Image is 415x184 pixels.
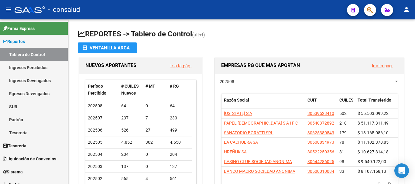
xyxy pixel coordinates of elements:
[170,175,189,182] div: 561
[372,63,393,69] a: Ir a la pág.
[167,80,192,100] datatable-header-cell: # RG
[224,111,252,116] span: [US_STATE] S A
[146,151,165,158] div: 0
[221,62,300,68] span: EMPRESAS RG QUE MAS APORTAN
[224,159,292,164] span: CASINO CLUB SOCIEDAD ANONIMA
[224,140,258,145] span: LA CACHUERA SA
[307,140,334,145] span: 30508834973
[85,80,119,100] datatable-header-cell: Período Percibido
[339,140,344,145] span: 78
[339,169,344,174] span: 33
[88,152,102,157] span: 202504
[170,102,189,109] div: 64
[3,156,56,162] span: Liquidación de Convenios
[358,149,389,154] span: $ 10.627.314,18
[170,84,179,89] span: # RG
[339,149,344,154] span: 81
[358,130,389,135] span: $ 18.165.086,10
[121,163,141,170] div: 137
[170,115,189,122] div: 230
[121,102,141,109] div: 64
[339,130,347,135] span: 179
[121,84,139,95] span: # CUILES Nuevos
[170,151,189,158] div: 204
[358,169,386,174] span: $ 8.107.168,13
[146,163,165,170] div: 0
[403,6,410,13] mat-icon: person
[88,115,102,120] span: 202507
[224,149,247,154] span: HREÑUK SA
[358,111,389,116] span: $ 55.503.099,22
[394,163,409,178] div: Open Intercom Messenger
[88,84,106,95] span: Período Percibido
[88,176,102,181] span: 202502
[166,60,196,71] button: Ir a la pág.
[358,159,386,164] span: $ 9.540.122,00
[3,38,25,45] span: Reportes
[78,29,405,40] h1: REPORTES -> Tablero de Control
[146,127,165,134] div: 27
[358,121,389,125] span: $ 51.117.311,49
[307,169,334,174] span: 30500010084
[88,164,102,169] span: 202503
[307,149,334,154] span: 30522250356
[146,84,155,89] span: # MT
[121,175,141,182] div: 565
[339,159,344,164] span: 98
[339,121,347,125] span: 210
[367,60,398,71] button: Ir a la pág.
[3,142,26,149] span: Tesorería
[221,94,305,114] datatable-header-cell: Razón Social
[307,111,334,116] span: 30539523410
[224,98,249,102] span: Razón Social
[48,3,80,16] span: - consalud
[358,98,391,102] span: Total Transferido
[307,159,334,164] span: 30644286025
[143,80,167,100] datatable-header-cell: # MT
[146,175,165,182] div: 4
[224,121,298,125] span: PAPEL [DEMOGRAPHIC_DATA] S A I F C
[78,42,137,53] button: Ventanilla ARCA
[337,94,355,114] datatable-header-cell: CUILES
[358,140,389,145] span: $ 11.102.378,85
[119,80,143,100] datatable-header-cell: # CUILES Nuevos
[3,25,35,32] span: Firma Express
[339,98,354,102] span: CUILES
[192,32,205,38] span: (alt+t)
[88,128,102,132] span: 202506
[85,62,136,68] span: NUEVOS APORTANTES
[121,115,141,122] div: 237
[307,98,317,102] span: CUIT
[121,127,141,134] div: 526
[5,6,12,13] mat-icon: menu
[88,103,102,108] span: 202508
[83,42,132,53] div: Ventanilla ARCA
[146,115,165,122] div: 7
[121,139,141,146] div: 4.852
[307,130,334,135] span: 30625380843
[224,169,295,174] span: BANCO MACRO SOCIEDAD ANONIMA
[220,79,234,84] span: 202508
[224,130,273,135] span: SANATORIO BORATTI SRL
[305,94,337,114] datatable-header-cell: CUIT
[121,151,141,158] div: 204
[339,111,347,116] span: 502
[146,102,165,109] div: 0
[146,139,165,146] div: 302
[170,163,189,170] div: 137
[170,127,189,134] div: 499
[170,139,189,146] div: 4.550
[3,169,23,175] span: Sistema
[307,121,334,125] span: 30540372892
[355,94,398,114] datatable-header-cell: Total Transferido
[88,140,102,145] span: 202505
[170,63,191,69] a: Ir a la pág.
